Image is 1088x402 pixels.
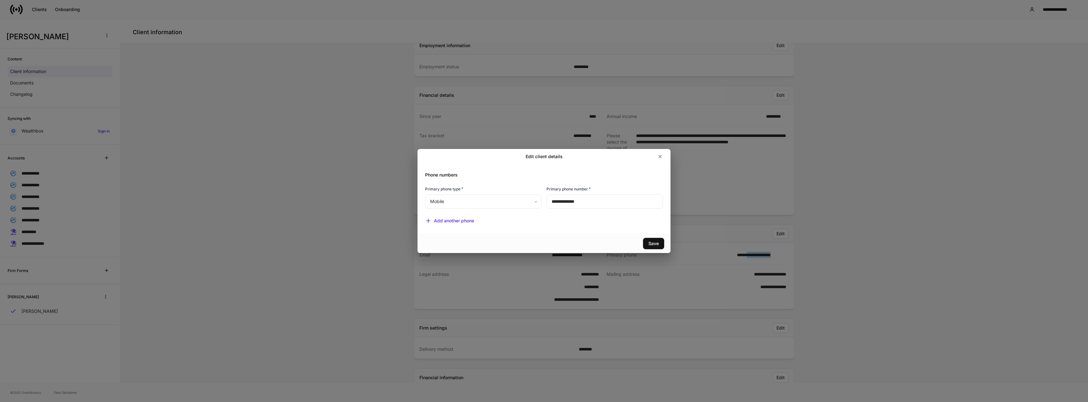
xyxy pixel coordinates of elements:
[425,195,541,208] div: Mobile
[425,218,474,224] button: Add another phone
[648,241,659,246] div: Save
[526,153,563,160] h2: Edit client details
[547,186,591,192] h6: Primary phone number
[420,164,663,178] div: Phone numbers
[425,186,463,192] h6: Primary phone type
[643,238,664,249] button: Save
